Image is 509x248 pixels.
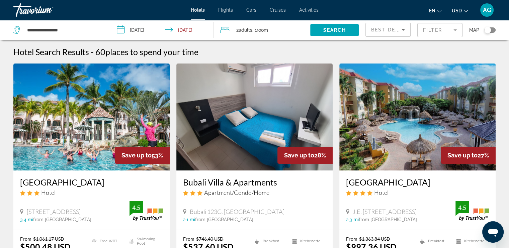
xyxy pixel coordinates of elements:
span: 2.3 mi [346,217,359,222]
li: Free WiFi [88,236,125,246]
a: Activities [299,7,319,13]
h1: Hotel Search Results [13,47,89,57]
li: Breakfast [251,236,288,246]
button: Search [310,24,359,36]
div: 3 star Hotel [20,189,163,196]
span: 3.4 mi [20,217,33,222]
li: Swimming Pool [126,236,163,246]
div: 27% [441,147,496,164]
a: Travorium [13,1,80,19]
span: From [20,236,31,242]
img: Hotel image [176,64,333,170]
h2: 60 [95,47,198,57]
img: Hotel image [339,64,496,170]
span: from [GEOGRAPHIC_DATA] [359,217,417,222]
span: From [346,236,357,242]
span: Best Deals [371,27,406,32]
span: Search [323,27,346,33]
del: $1,061.17 USD [33,236,64,242]
mat-select: Sort by [371,26,405,34]
span: , 1 [252,25,268,35]
button: Change currency [452,6,468,15]
div: 28% [277,147,333,164]
span: Bubali 123G, [GEOGRAPHIC_DATA] [190,208,284,215]
a: Hotels [191,7,205,13]
button: Travelers: 2 adults, 0 children [214,20,310,40]
span: From [183,236,194,242]
img: Hotel image [13,64,170,170]
span: Save up to [284,152,314,159]
span: 2 [236,25,252,35]
a: Flights [218,7,233,13]
span: Map [469,25,479,35]
a: Cars [246,7,256,13]
span: from [GEOGRAPHIC_DATA] [195,217,253,222]
span: Hotel [374,189,389,196]
img: trustyou-badge.svg [130,201,163,221]
span: Room [257,27,268,33]
a: Bubali Villa & Apartments [183,177,326,187]
span: Apartment/Condo/Home [204,189,269,196]
button: Change language [429,6,442,15]
span: Hotel [41,189,56,196]
span: J.E. [STREET_ADDRESS] [353,208,417,215]
button: User Menu [478,3,496,17]
span: Save up to [447,152,478,159]
del: $746.40 USD [196,236,224,242]
span: en [429,8,435,13]
span: Save up to [121,152,152,159]
button: Filter [417,23,462,37]
a: [GEOGRAPHIC_DATA] [20,177,163,187]
div: 3 star Apartment [183,189,326,196]
img: trustyou-badge.svg [455,201,489,221]
div: 53% [115,147,170,164]
div: 4.5 [130,204,143,212]
span: - [91,47,94,57]
li: Breakfast [417,236,453,246]
span: from [GEOGRAPHIC_DATA] [33,217,91,222]
iframe: Button to launch messaging window [482,221,504,243]
span: 2.1 mi [183,217,195,222]
a: [GEOGRAPHIC_DATA] [346,177,489,187]
span: [STREET_ADDRESS] [27,208,81,215]
div: 4.5 [455,204,469,212]
del: $1,363.84 USD [359,236,390,242]
li: Kitchenette [289,236,326,246]
button: Check-in date: May 10, 2026 Check-out date: May 14, 2026 [110,20,214,40]
li: Kitchenette [453,236,489,246]
a: Cruises [270,7,286,13]
span: places to spend your time [105,47,198,57]
div: 4 star Hotel [346,189,489,196]
span: USD [452,8,462,13]
span: AG [483,7,491,13]
span: Adults [239,27,252,33]
button: Toggle map [479,27,496,33]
